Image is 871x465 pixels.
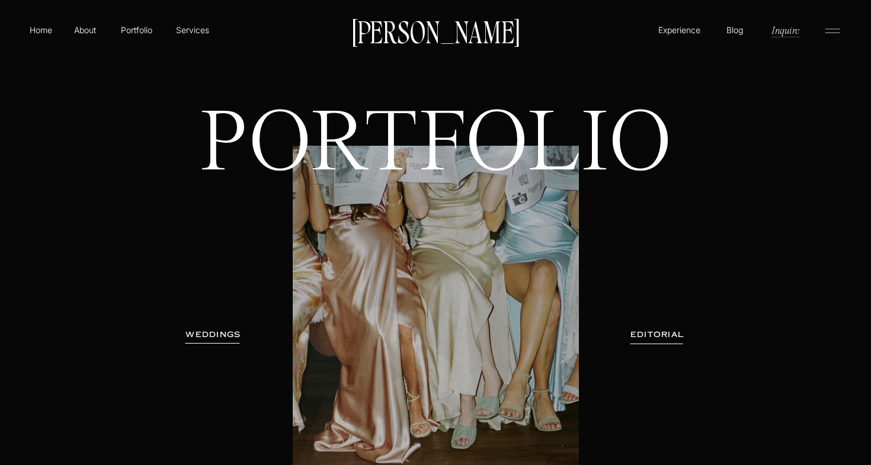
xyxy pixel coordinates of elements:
a: WEDDINGS [176,329,251,341]
a: Inquire [770,23,800,37]
a: [PERSON_NAME] [346,18,525,43]
a: Home [27,24,55,36]
a: Experience [657,24,702,36]
a: About [72,24,98,36]
a: EDITORIAL [614,329,700,341]
a: Blog [723,24,746,36]
h1: PORTFOLIO [180,107,692,266]
a: Portfolio [116,24,158,36]
a: Services [175,24,210,36]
